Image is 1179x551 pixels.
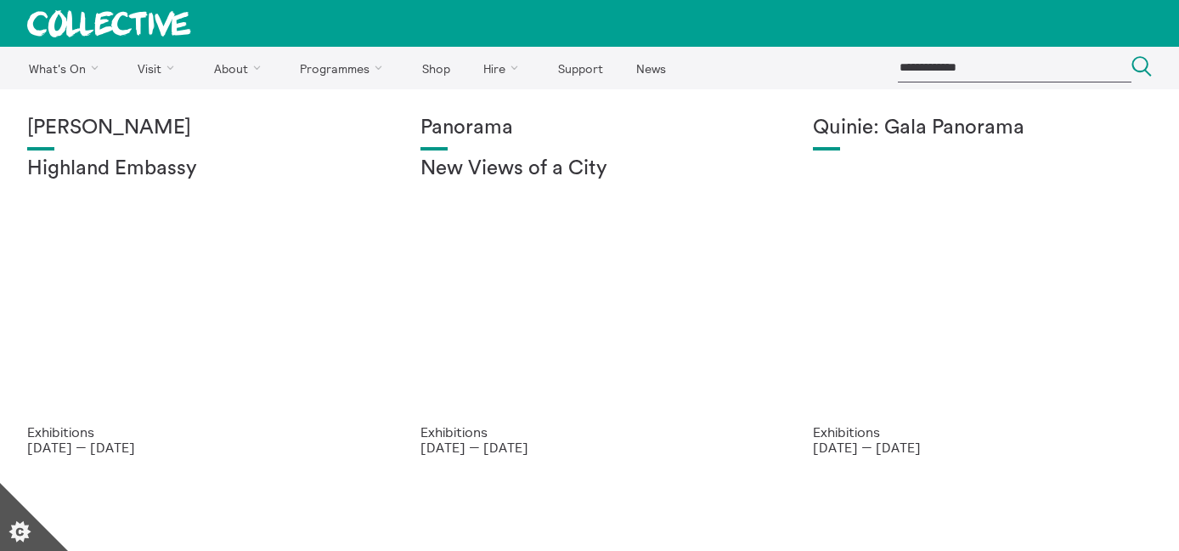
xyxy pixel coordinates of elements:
h1: Quinie: Gala Panorama [813,116,1152,140]
p: [DATE] — [DATE] [27,440,366,455]
a: About [199,47,282,89]
h1: [PERSON_NAME] [27,116,366,140]
h2: Highland Embassy [27,157,366,181]
a: Collective Panorama June 2025 small file 8 Panorama New Views of a City Exhibitions [DATE] — [DATE] [393,89,787,483]
p: Exhibitions [27,424,366,440]
p: [DATE] — [DATE] [813,440,1152,455]
a: What's On [14,47,120,89]
a: Josie Vallely Quinie: Gala Panorama Exhibitions [DATE] — [DATE] [786,89,1179,483]
p: Exhibitions [420,424,759,440]
h1: Panorama [420,116,759,140]
a: Hire [469,47,540,89]
h2: New Views of a City [420,157,759,181]
a: News [621,47,680,89]
p: Exhibitions [813,424,1152,440]
a: Visit [123,47,196,89]
a: Shop [407,47,465,89]
p: [DATE] — [DATE] [420,440,759,455]
a: Support [543,47,618,89]
a: Programmes [285,47,404,89]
